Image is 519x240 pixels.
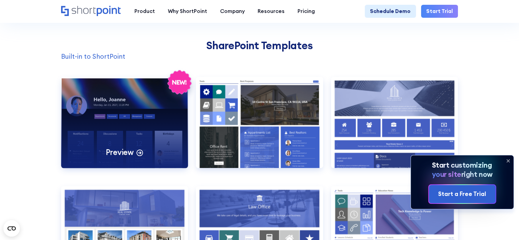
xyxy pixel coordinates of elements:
[161,5,214,18] a: Why ShortPoint
[421,5,458,18] a: Start Trial
[3,220,20,237] button: Open CMP widget
[134,8,155,15] div: Product
[61,6,121,17] a: Home
[298,8,315,15] div: Pricing
[365,5,416,18] a: Schedule Demo
[251,5,291,18] a: Resources
[61,40,458,52] h2: SharePoint Templates
[61,77,188,178] a: CommunicationPreview
[258,8,285,15] div: Resources
[429,185,496,203] a: Start a Free Trial
[106,147,134,157] p: Preview
[438,190,486,199] div: Start a Free Trial
[331,77,458,178] a: Documents 2
[196,77,323,178] a: Documents 1
[220,8,245,15] div: Company
[128,5,161,18] a: Product
[214,5,251,18] a: Company
[61,52,458,61] p: Built-in to ShortPoint
[291,5,321,18] a: Pricing
[485,207,519,240] iframe: Chat Widget
[168,8,207,15] div: Why ShortPoint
